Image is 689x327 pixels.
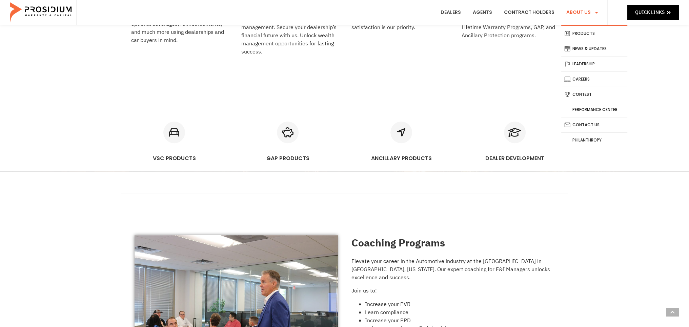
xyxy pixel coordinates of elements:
[635,8,665,17] span: Quick Links
[485,154,544,162] a: DEALER DEVELOPMENT
[561,25,627,148] ul: About Us
[561,57,627,71] a: Leadership
[277,122,299,143] a: GAP PRODUCTS
[627,5,679,20] a: Quick Links
[390,122,412,143] a: ANCILLARY PRODUCTS
[561,72,627,87] a: Careers
[131,12,228,44] p: We craft products with exclusion lists, optional coverages, reimbursements, and much more using d...
[561,102,627,117] a: Performance Center
[371,154,432,162] a: ANCILLARY PRODUCTS
[365,308,555,317] li: Learn compliance
[365,317,555,325] li: Increase your PPD
[365,300,555,308] li: Increase your PVR
[561,87,627,102] a: Contest
[561,133,627,148] a: Philanthropy
[163,122,185,143] a: VSC PRODUCTS
[561,41,627,56] a: News & Updates
[561,26,627,41] a: Products
[561,117,627,132] a: Contact Us
[351,257,555,282] p: Elevate your career in the Automotive industry at the [GEOGRAPHIC_DATA] in [GEOGRAPHIC_DATA], [US...
[153,154,196,162] a: VSC PRODUCTS
[266,154,309,162] a: GAP PRODUCTS
[504,122,526,143] a: DEALER DEVELOPMENT
[351,287,555,295] p: Join us to:
[351,235,555,250] h2: Coaching Programs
